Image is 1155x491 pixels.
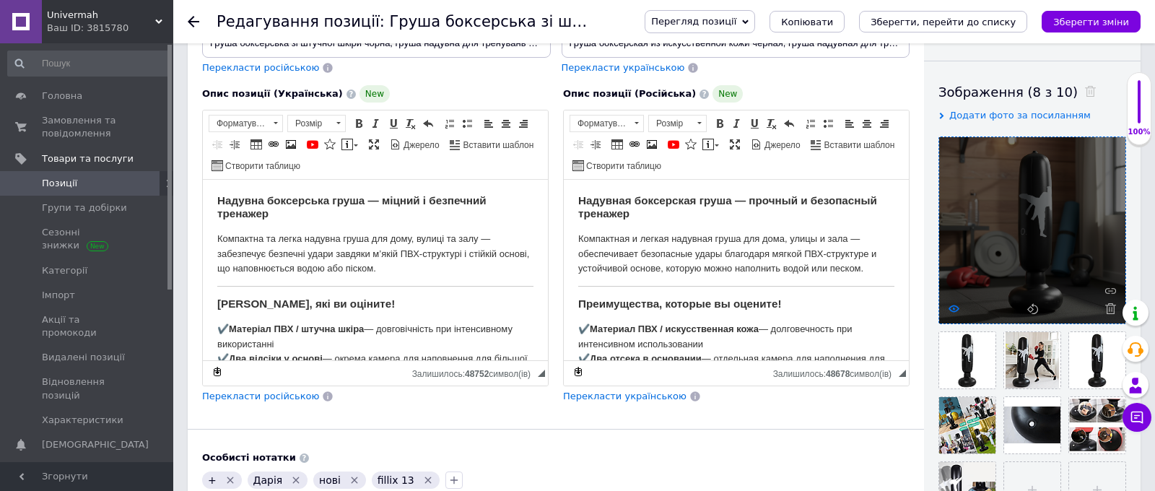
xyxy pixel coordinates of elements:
[7,51,170,77] input: Пошук
[871,17,1016,27] i: Зберегти, перейти до списку
[448,136,536,152] a: Вставити шаблон
[47,22,173,35] div: Ваш ID: 3815780
[584,160,661,173] span: Створити таблицю
[648,115,707,132] a: Розмір
[42,289,75,302] span: Імпорт
[412,365,538,379] div: Кiлькiсть символiв
[283,136,299,152] a: Зображення
[588,136,603,152] a: Збільшити відступ
[570,364,586,380] a: Зробити резервну копію зараз
[465,369,489,379] span: 48752
[773,365,899,379] div: Кiлькiсть символiв
[764,116,780,131] a: Видалити форматування
[563,391,687,401] span: Перекласти українською
[47,9,155,22] span: Univermah
[359,85,390,103] span: New
[570,136,586,152] a: Зменшити відступ
[26,144,161,155] strong: Матеріал ПВХ / штучна шкіра
[14,142,331,277] p: ✔️ — долговечность при интенсивном использовании ✔️ — отдельная камера для наполнения для большей...
[859,116,875,131] a: По центру
[842,116,858,131] a: По лівому краю
[727,136,743,152] a: Максимізувати
[14,118,192,130] strong: [PERSON_NAME], які ви оціните!
[42,90,82,103] span: Головна
[899,370,906,377] span: Потягніть для зміни розмірів
[729,116,745,131] a: Курсив (⌘+I)
[570,116,629,131] span: Форматування
[42,351,125,364] span: Видалені позиції
[562,62,685,73] span: Перекласти українською
[305,136,321,152] a: Додати відео з YouTube
[644,136,660,152] a: Зображення
[42,264,87,277] span: Категорії
[339,136,360,152] a: Вставити повідомлення
[762,139,801,152] span: Джерело
[209,136,225,152] a: Зменшити відступ
[209,157,302,173] a: Створити таблицю
[26,173,120,184] strong: Два відсіки у основі
[1127,72,1151,145] div: 100% Якість заповнення
[649,116,692,131] span: Розмір
[385,116,401,131] a: Підкреслений (⌘+U)
[826,369,850,379] span: 48678
[378,474,414,486] span: fillix 13
[209,115,283,132] a: Форматування
[14,142,331,262] p: ✔️ — довговічність при інтенсивному використанні ✔️ — окрема камера для наповнення для більшої ст...
[388,136,442,152] a: Джерело
[225,474,236,486] svg: Видалити мітку
[209,364,225,380] a: Зробити резервну копію зараз
[403,116,419,131] a: Видалити форматування
[570,115,644,132] a: Форматування
[288,116,331,131] span: Розмір
[781,116,797,131] a: Повернути (⌘+Z)
[712,85,743,103] span: New
[202,391,319,401] span: Перекласти російською
[208,474,217,486] span: +
[770,11,845,32] button: Копіювати
[42,414,123,427] span: Характеристики
[712,116,728,131] a: Жирний (⌘+B)
[202,452,296,463] b: Особисті нотатки
[563,88,696,99] span: Опис позиції (Російська)
[203,180,548,360] iframe: Редактор, 35E1DDF9-E666-417D-8F46-B32C46227691
[202,88,343,99] span: Опис позиції (Українська)
[1053,17,1129,27] i: Зберегти зміни
[42,313,134,339] span: Акції та промокоди
[351,116,367,131] a: Жирний (⌘+B)
[627,136,642,152] a: Вставити/Редагувати посилання (⌘+L)
[481,116,497,131] a: По лівому краю
[14,14,284,40] strong: Надувна боксерська груша — міцний і безпечний тренажер
[461,139,534,152] span: Вставити шаблон
[253,474,283,486] span: Дарія
[42,226,134,252] span: Сезонні знижки
[14,52,331,97] p: Компактна та легка надувна груша для дому, вулиці та залу — забезпечує безпечні удари завдяки м’я...
[202,62,319,73] span: Перекласти російською
[781,17,833,27] span: Копіювати
[700,136,721,152] a: Вставити повідомлення
[209,116,269,131] span: Форматування
[26,144,195,155] strong: Материал ПВХ / искусственная кожа
[609,136,625,152] a: Таблиця
[319,474,341,486] span: нові
[366,136,382,152] a: Максимізувати
[749,136,803,152] a: Джерело
[666,136,681,152] a: Додати відео з YouTube
[42,201,127,214] span: Групи та добірки
[14,14,313,40] strong: Надувная боксерская груша — прочный и безопасный тренажер
[26,173,138,184] strong: Два отсека в основании
[401,139,440,152] span: Джерело
[746,116,762,131] a: Підкреслений (⌘+U)
[803,116,819,131] a: Вставити/видалити нумерований список
[422,474,434,486] svg: Видалити мітку
[822,139,895,152] span: Вставити шаблон
[1123,403,1151,432] button: Чат з покупцем
[498,116,514,131] a: По центру
[14,118,217,130] strong: Преимущества, которые вы оцените!
[349,474,360,486] svg: Видалити мітку
[570,157,663,173] a: Створити таблицю
[442,116,458,131] a: Вставити/видалити нумерований список
[42,438,149,451] span: [DEMOGRAPHIC_DATA]
[420,116,436,131] a: Повернути (⌘+Z)
[42,114,134,140] span: Замовлення та повідомлення
[876,116,892,131] a: По правому краю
